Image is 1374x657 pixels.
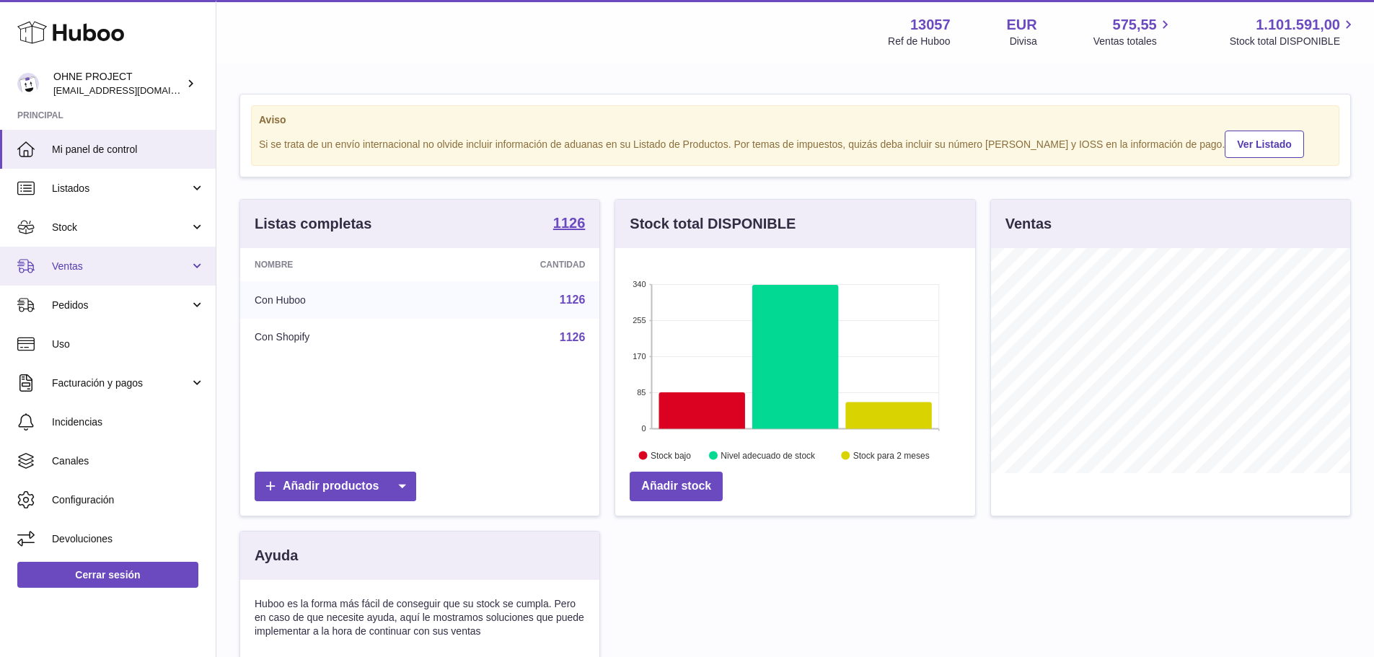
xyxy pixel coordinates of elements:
span: [EMAIL_ADDRESS][DOMAIN_NAME] [53,84,212,96]
text: Stock para 2 meses [853,451,930,461]
span: Stock [52,221,190,234]
span: Incidencias [52,415,205,429]
div: OHNE PROJECT [53,70,183,97]
strong: EUR [1007,15,1037,35]
strong: 13057 [910,15,951,35]
a: 1126 [560,331,586,343]
a: Añadir productos [255,472,416,501]
a: Ver Listado [1225,131,1303,158]
td: Con Huboo [240,281,431,319]
span: Listados [52,182,190,195]
p: Huboo es la forma más fácil de conseguir que su stock se cumpla. Pero en caso de que necesite ayu... [255,597,585,638]
span: Devoluciones [52,532,205,546]
td: Con Shopify [240,319,431,356]
text: Nivel adecuado de stock [721,451,816,461]
h3: Ventas [1005,214,1052,234]
span: Ventas [52,260,190,273]
div: Si se trata de un envío internacional no olvide incluir información de aduanas en su Listado de P... [259,128,1331,158]
text: 170 [633,352,646,361]
span: 1.101.591,00 [1256,15,1340,35]
th: Nombre [240,248,431,281]
th: Cantidad [431,248,600,281]
span: Facturación y pagos [52,376,190,390]
span: Canales [52,454,205,468]
a: Añadir stock [630,472,723,501]
span: Stock total DISPONIBLE [1230,35,1357,48]
h3: Ayuda [255,546,298,565]
span: Configuración [52,493,205,507]
text: 85 [638,388,646,397]
h3: Stock total DISPONIBLE [630,214,796,234]
text: Stock bajo [651,451,691,461]
span: Uso [52,338,205,351]
span: Pedidos [52,299,190,312]
img: internalAdmin-13057@internal.huboo.com [17,73,39,94]
span: Ventas totales [1093,35,1173,48]
span: Mi panel de control [52,143,205,156]
strong: Aviso [259,113,1331,127]
span: 575,55 [1113,15,1157,35]
div: Divisa [1010,35,1037,48]
a: 1126 [553,216,586,233]
strong: 1126 [553,216,586,230]
h3: Listas completas [255,214,371,234]
a: 1126 [560,294,586,306]
a: Cerrar sesión [17,562,198,588]
text: 255 [633,316,646,325]
text: 340 [633,280,646,288]
div: Ref de Huboo [888,35,950,48]
a: 575,55 Ventas totales [1093,15,1173,48]
text: 0 [642,424,646,433]
a: 1.101.591,00 Stock total DISPONIBLE [1230,15,1357,48]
